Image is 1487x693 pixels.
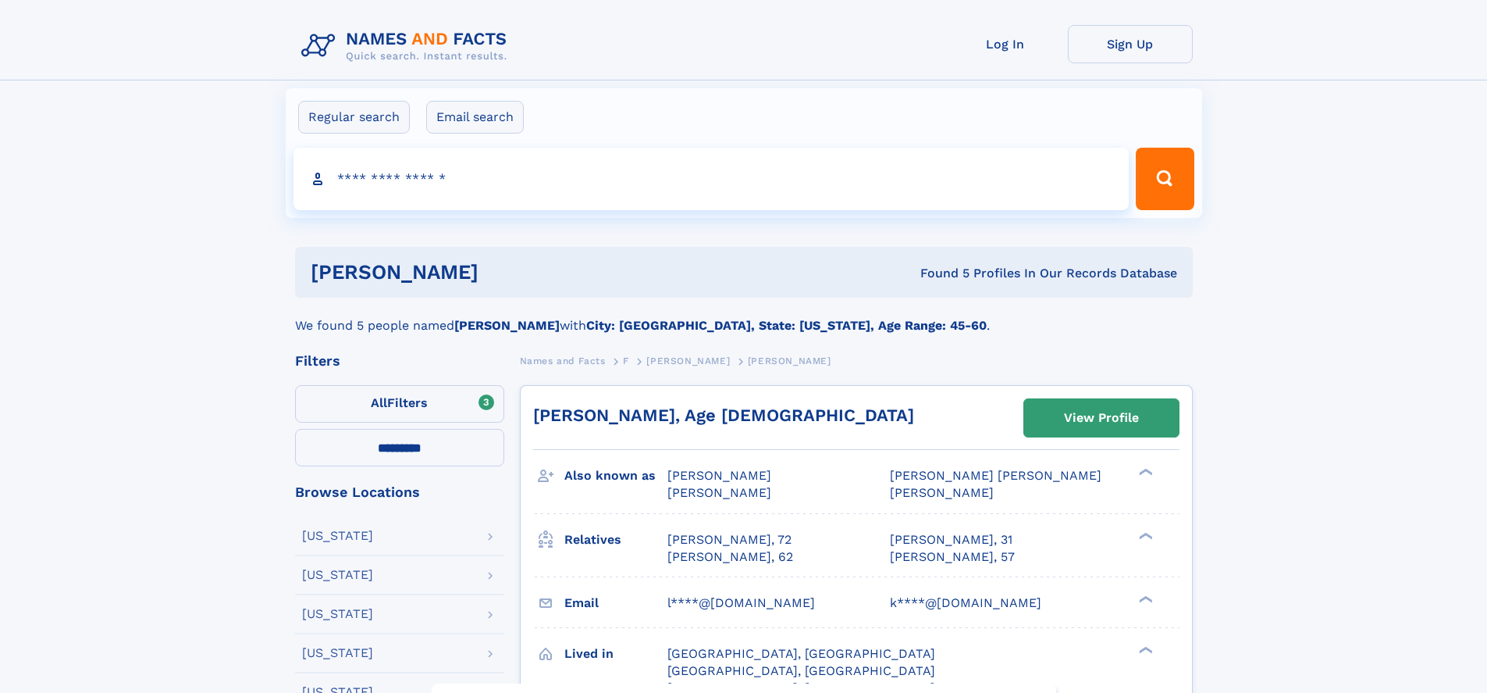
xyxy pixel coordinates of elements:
[302,569,373,581] div: [US_STATE]
[564,527,667,553] h3: Relatives
[667,646,935,661] span: [GEOGRAPHIC_DATA], [GEOGRAPHIC_DATA]
[295,298,1193,335] div: We found 5 people named with .
[564,463,667,489] h3: Also known as
[646,355,730,366] span: [PERSON_NAME]
[371,395,387,410] span: All
[426,101,524,134] label: Email search
[748,355,831,366] span: [PERSON_NAME]
[564,641,667,667] h3: Lived in
[1136,148,1194,210] button: Search Button
[564,590,667,616] h3: Email
[890,548,1015,566] a: [PERSON_NAME], 57
[646,351,730,370] a: [PERSON_NAME]
[667,485,771,500] span: [PERSON_NAME]
[890,531,1012,548] a: [PERSON_NAME], 31
[667,548,793,566] a: [PERSON_NAME], 62
[667,468,771,483] span: [PERSON_NAME]
[890,468,1101,483] span: [PERSON_NAME] [PERSON_NAME]
[1135,530,1154,541] div: ❯
[623,351,629,370] a: F
[943,25,1068,63] a: Log In
[302,530,373,542] div: [US_STATE]
[295,354,504,368] div: Filters
[1135,594,1154,604] div: ❯
[1068,25,1193,63] a: Sign Up
[311,263,699,282] h1: [PERSON_NAME]
[533,405,914,425] a: [PERSON_NAME], Age [DEMOGRAPHIC_DATA]
[623,355,629,366] span: F
[890,485,994,500] span: [PERSON_NAME]
[699,265,1177,282] div: Found 5 Profiles In Our Records Database
[298,101,410,134] label: Regular search
[1024,399,1179,437] a: View Profile
[586,318,987,333] b: City: [GEOGRAPHIC_DATA], State: [US_STATE], Age Range: 45-60
[1064,400,1139,436] div: View Profile
[302,647,373,659] div: [US_STATE]
[295,485,504,499] div: Browse Locations
[295,385,504,423] label: Filters
[302,608,373,620] div: [US_STATE]
[667,531,792,548] a: [PERSON_NAME], 72
[1135,467,1154,477] div: ❯
[295,25,520,67] img: Logo Names and Facts
[520,351,606,370] a: Names and Facts
[293,148,1129,210] input: search input
[667,663,935,678] span: [GEOGRAPHIC_DATA], [GEOGRAPHIC_DATA]
[1135,645,1154,655] div: ❯
[454,318,560,333] b: [PERSON_NAME]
